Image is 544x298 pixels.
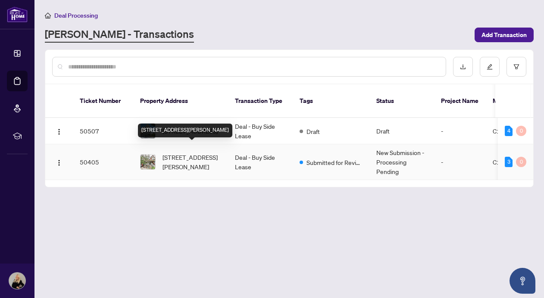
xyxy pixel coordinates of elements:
[163,152,221,171] span: [STREET_ADDRESS][PERSON_NAME]
[228,144,293,180] td: Deal - Buy Side Lease
[133,84,228,118] th: Property Address
[45,27,194,43] a: [PERSON_NAME] - Transactions
[369,84,434,118] th: Status
[505,126,513,136] div: 4
[45,12,51,19] span: home
[487,64,493,70] span: edit
[434,84,486,118] th: Project Name
[506,57,526,77] button: filter
[228,84,293,118] th: Transaction Type
[369,144,434,180] td: New Submission - Processing Pending
[56,128,63,135] img: Logo
[475,28,534,42] button: Add Transaction
[505,157,513,167] div: 3
[73,118,133,144] td: 50507
[460,64,466,70] span: download
[141,155,155,169] img: thumbnail-img
[493,158,528,166] span: C12328136
[480,57,500,77] button: edit
[434,118,486,144] td: -
[52,124,66,138] button: Logo
[434,144,486,180] td: -
[516,157,526,167] div: 0
[486,84,538,118] th: MLS #
[138,124,232,137] div: [STREET_ADDRESS][PERSON_NAME]
[9,273,25,289] img: Profile Icon
[54,12,98,19] span: Deal Processing
[516,126,526,136] div: 0
[493,127,528,135] span: C12346347
[369,118,434,144] td: Draft
[306,127,320,136] span: Draft
[228,118,293,144] td: Deal - Buy Side Lease
[73,144,133,180] td: 50405
[513,64,519,70] span: filter
[293,84,369,118] th: Tags
[56,159,63,166] img: Logo
[73,84,133,118] th: Ticket Number
[481,28,527,42] span: Add Transaction
[453,57,473,77] button: download
[52,155,66,169] button: Logo
[510,268,535,294] button: Open asap
[306,158,363,167] span: Submitted for Review
[7,6,28,22] img: logo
